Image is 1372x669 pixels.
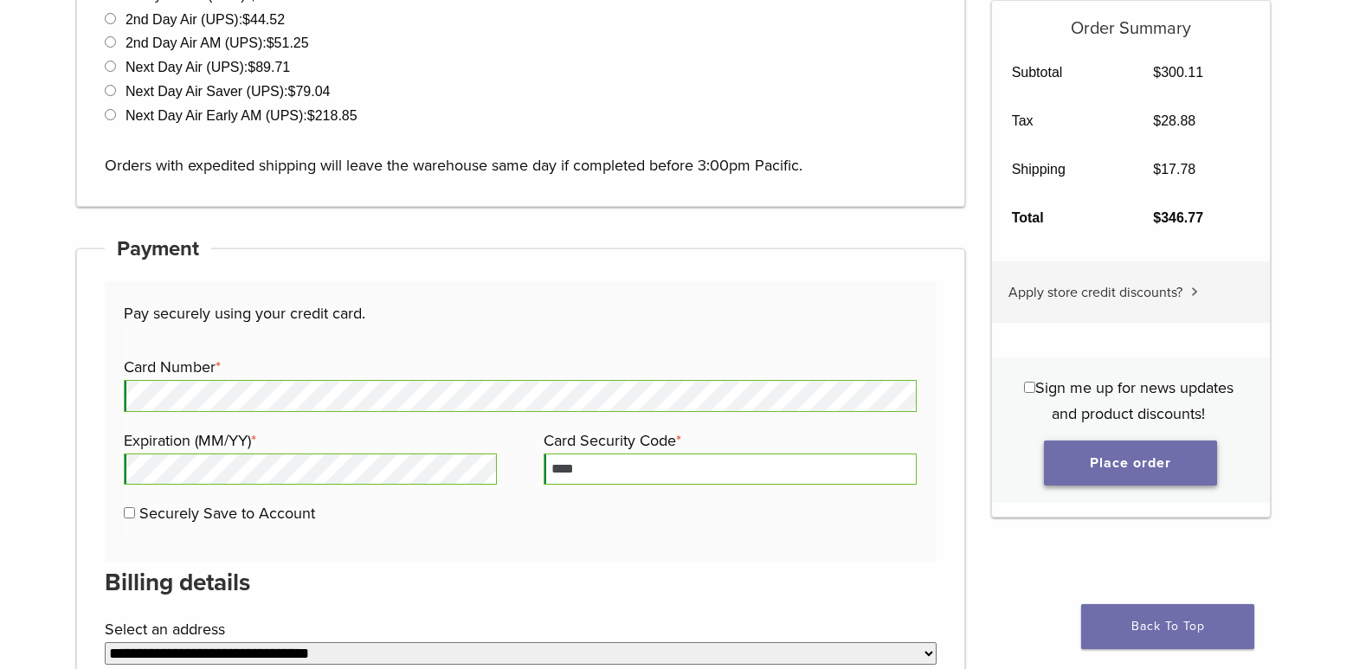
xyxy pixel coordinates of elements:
[992,194,1134,242] th: Total
[1153,162,1161,177] span: $
[248,60,290,74] bdi: 89.71
[105,562,937,603] h3: Billing details
[1035,378,1234,423] span: Sign me up for news updates and product discounts!
[992,97,1134,145] th: Tax
[248,60,255,74] span: $
[267,35,309,50] bdi: 51.25
[105,616,933,642] label: Select an address
[242,12,285,27] bdi: 44.52
[126,12,285,27] label: 2nd Day Air (UPS):
[307,108,357,123] bdi: 218.85
[1153,113,1161,128] span: $
[1153,65,1161,80] span: $
[992,145,1134,194] th: Shipping
[1153,113,1195,128] bdi: 28.88
[1044,441,1217,486] button: Place order
[992,1,1270,39] h5: Order Summary
[1008,284,1182,301] span: Apply store credit discounts?
[1081,604,1254,649] a: Back To Top
[126,35,309,50] label: 2nd Day Air AM (UPS):
[307,108,315,123] span: $
[1153,162,1195,177] bdi: 17.78
[992,48,1134,97] th: Subtotal
[288,84,296,99] span: $
[288,84,331,99] bdi: 79.04
[126,84,331,99] label: Next Day Air Saver (UPS):
[1153,210,1203,225] bdi: 346.77
[126,108,357,123] label: Next Day Air Early AM (UPS):
[1191,287,1198,296] img: caret.svg
[105,228,212,270] h4: Payment
[105,126,937,178] p: Orders with expedited shipping will leave the warehouse same day if completed before 3:00pm Pacific.
[1024,382,1035,393] input: Sign me up for news updates and product discounts!
[242,12,250,27] span: $
[267,35,274,50] span: $
[1153,210,1161,225] span: $
[1153,65,1203,80] bdi: 300.11
[126,60,290,74] label: Next Day Air (UPS):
